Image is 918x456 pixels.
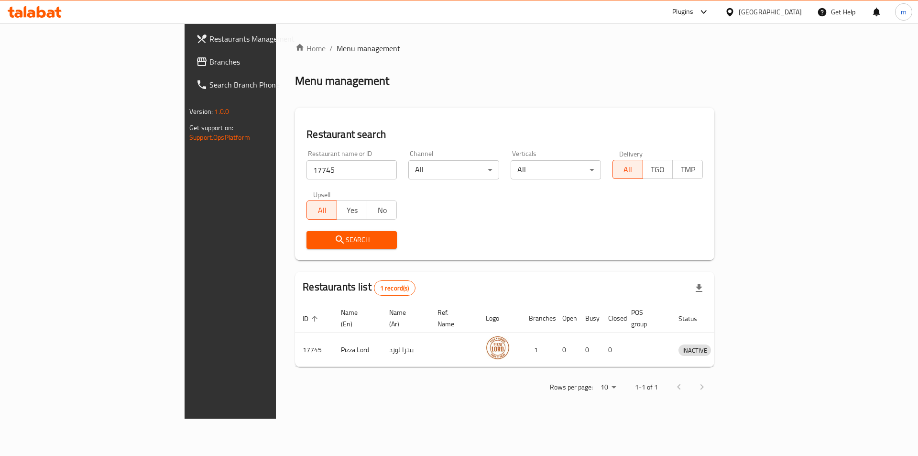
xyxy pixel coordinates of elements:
button: TGO [643,160,673,179]
div: All [408,160,499,179]
label: Delivery [619,150,643,157]
span: Yes [341,203,363,217]
td: Pizza Lord [333,333,382,367]
div: Plugins [672,6,693,18]
h2: Restaurants list [303,280,415,296]
td: 1 [521,333,555,367]
button: All [612,160,643,179]
th: Closed [601,304,623,333]
a: Branches [188,50,338,73]
span: Status [678,313,710,324]
p: 1-1 of 1 [635,381,658,393]
td: بيتزا لورد [382,333,430,367]
span: All [311,203,333,217]
h2: Restaurant search [306,127,703,142]
th: Branches [521,304,555,333]
div: INACTIVE [678,345,711,356]
span: No [371,203,393,217]
span: 1.0.0 [214,105,229,118]
span: Menu management [337,43,400,54]
div: All [511,160,601,179]
div: Rows per page: [597,380,620,395]
td: 0 [555,333,578,367]
span: 1 record(s) [374,284,415,293]
table: enhanced table [295,304,755,367]
div: Export file [688,277,710,300]
td: 0 [578,333,601,367]
th: Busy [578,304,601,333]
span: Search [314,234,389,246]
span: Ref. Name [437,307,467,330]
button: No [367,200,397,220]
td: 0 [601,333,623,367]
span: Version: [189,105,213,118]
span: TMP [677,163,699,177]
span: m [901,7,907,17]
button: Yes [337,200,367,220]
img: Pizza Lord [486,336,510,360]
input: Search for restaurant name or ID.. [306,160,397,179]
h2: Menu management [295,73,389,89]
span: Branches [209,56,330,67]
label: Upsell [313,191,331,198]
a: Restaurants Management [188,27,338,50]
nav: breadcrumb [295,43,714,54]
span: Restaurants Management [209,33,330,44]
button: All [306,200,337,220]
th: Open [555,304,578,333]
a: Search Branch Phone [188,73,338,96]
span: INACTIVE [678,345,711,356]
span: Search Branch Phone [209,79,330,90]
button: TMP [672,160,703,179]
th: Logo [478,304,521,333]
span: TGO [647,163,669,177]
div: [GEOGRAPHIC_DATA] [739,7,802,17]
p: Rows per page: [550,381,593,393]
span: POS group [631,307,659,330]
span: All [617,163,639,177]
span: ID [303,313,321,324]
span: Name (Ar) [389,307,418,330]
span: Name (En) [341,307,370,330]
span: Get support on: [189,122,233,134]
button: Search [306,231,397,249]
a: Support.OpsPlatform [189,131,250,144]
